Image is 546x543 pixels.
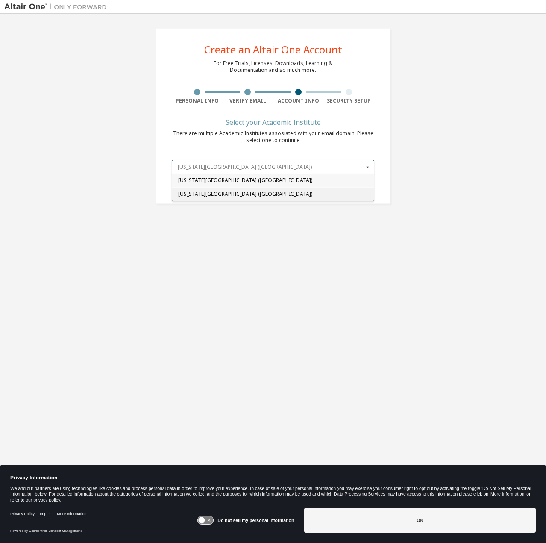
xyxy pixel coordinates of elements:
[204,44,342,55] div: Create an Altair One Account
[178,178,368,183] span: [US_STATE][GEOGRAPHIC_DATA] ([GEOGRAPHIC_DATA])
[223,97,273,104] div: Verify Email
[324,97,375,104] div: Security Setup
[214,60,332,74] div: For Free Trials, Licenses, Downloads, Learning & Documentation and so much more.
[178,192,368,197] span: [US_STATE][GEOGRAPHIC_DATA] ([GEOGRAPHIC_DATA])
[4,3,111,11] img: Altair One
[226,120,321,125] div: Select your Academic Institute
[172,130,374,144] div: There are multiple Academic Institutes assosiated with your email domain. Please select one to co...
[273,97,324,104] div: Account Info
[172,97,223,104] div: Personal Info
